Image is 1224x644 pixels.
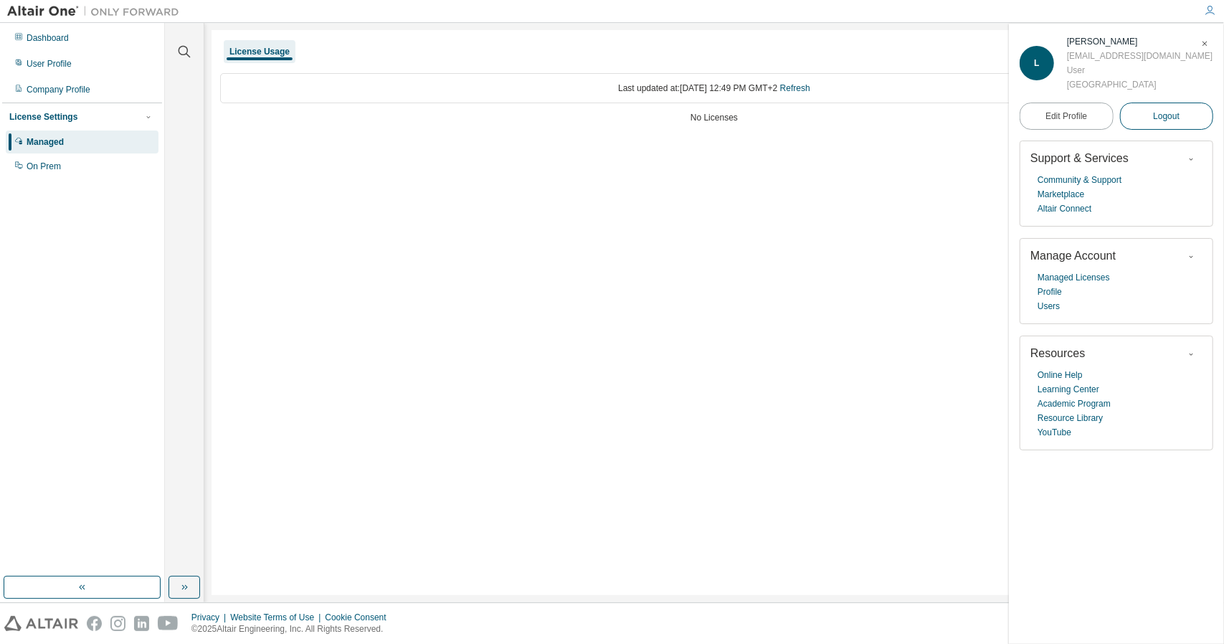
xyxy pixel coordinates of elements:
p: © 2025 Altair Engineering, Inc. All Rights Reserved. [191,623,395,635]
a: Online Help [1038,368,1083,382]
div: Website Terms of Use [230,612,325,623]
a: Profile [1038,285,1062,299]
a: Community & Support [1038,173,1121,187]
a: Altair Connect [1038,202,1091,216]
a: YouTube [1038,425,1071,440]
a: Learning Center [1038,382,1099,397]
div: Cookie Consent [325,612,394,623]
a: Edit Profile [1020,103,1114,130]
span: Support & Services [1030,152,1129,164]
div: Dashboard [27,32,69,44]
img: Altair One [7,4,186,19]
div: Privacy [191,612,230,623]
img: youtube.svg [158,616,179,631]
span: Logout [1153,109,1180,123]
span: L [1034,58,1039,68]
a: Managed Licenses [1038,270,1110,285]
span: Manage Account [1030,250,1116,262]
div: User [1067,63,1213,77]
div: Linn Tho [1067,34,1213,49]
div: Managed [27,136,64,148]
img: instagram.svg [110,616,125,631]
a: Users [1038,299,1060,313]
button: Logout [1120,103,1214,130]
div: [GEOGRAPHIC_DATA] [1067,77,1213,92]
div: [EMAIL_ADDRESS][DOMAIN_NAME] [1067,49,1213,63]
img: altair_logo.svg [4,616,78,631]
a: Academic Program [1038,397,1111,411]
a: Resource Library [1038,411,1103,425]
div: No Licenses [220,112,1208,123]
div: On Prem [27,161,61,172]
div: Last updated at: [DATE] 12:49 PM GMT+2 [220,73,1208,103]
div: License Settings [9,111,77,123]
span: Resources [1030,347,1085,359]
div: User Profile [27,58,72,70]
a: Marketplace [1038,187,1084,202]
div: License Usage [229,46,290,57]
img: facebook.svg [87,616,102,631]
div: Company Profile [27,84,90,95]
a: Refresh [780,83,810,93]
span: Edit Profile [1045,110,1087,122]
img: linkedin.svg [134,616,149,631]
